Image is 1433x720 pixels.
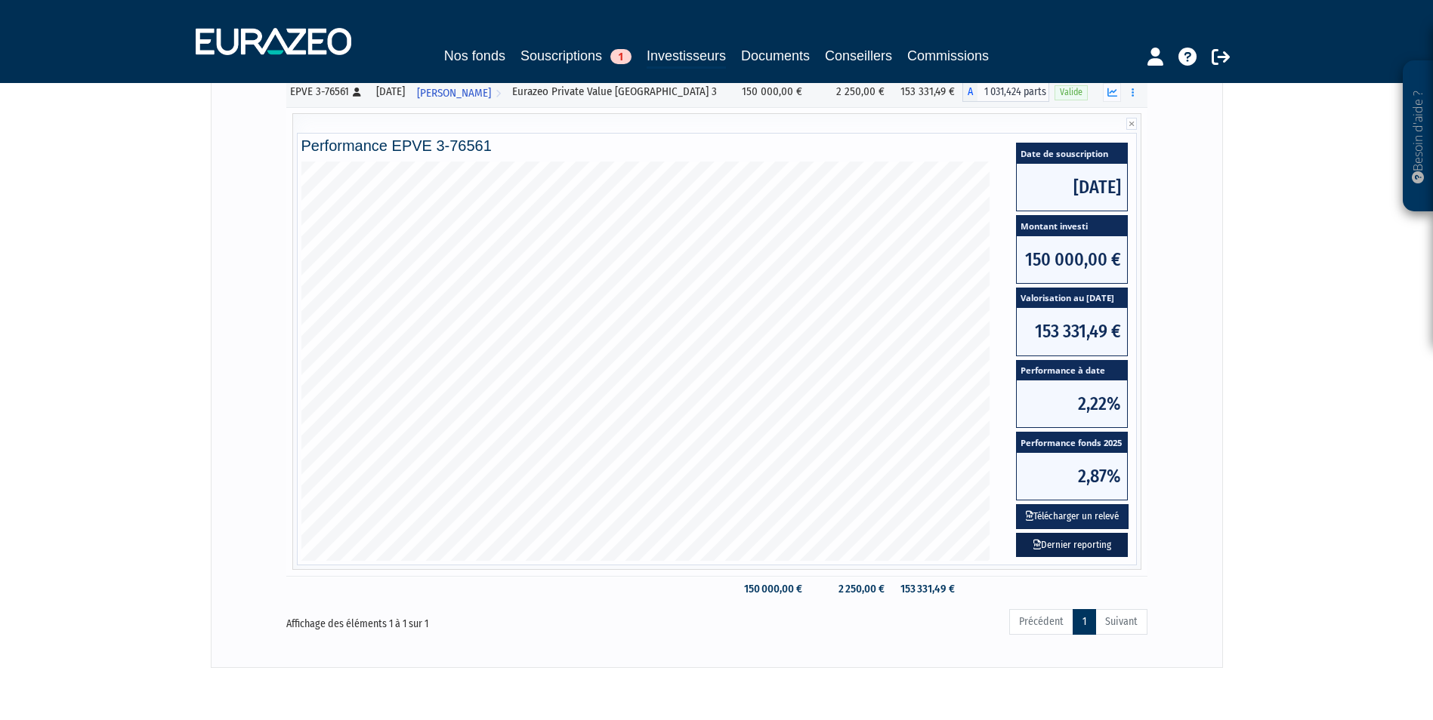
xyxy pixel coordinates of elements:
[417,79,491,107] span: [PERSON_NAME]
[733,77,810,107] td: 150 000,00 €
[962,82,1048,102] div: A - Eurazeo Private Value Europe 3
[512,84,727,100] div: Eurazeo Private Value [GEOGRAPHIC_DATA] 3
[1016,533,1128,558] a: Dernier reporting
[977,82,1048,102] span: 1 031,424 parts
[1410,69,1427,205] p: Besoin d'aide ?
[1017,453,1127,500] span: 2,87%
[353,88,361,97] i: [Français] Personne physique
[825,45,892,66] a: Conseillers
[444,45,505,66] a: Nos fonds
[1017,432,1127,453] span: Performance fonds 2025
[962,82,977,102] span: A
[907,45,989,66] a: Commissions
[411,77,507,107] a: [PERSON_NAME]
[196,28,351,55] img: 1732889491-logotype_eurazeo_blanc_rvb.png
[1017,236,1127,283] span: 150 000,00 €
[1017,380,1127,427] span: 2,22%
[1017,288,1127,309] span: Valorisation au [DATE]
[1017,216,1127,236] span: Montant investi
[301,137,1132,154] h4: Performance EPVE 3-76561
[810,77,892,107] td: 2 250,00 €
[1055,85,1088,100] span: Valide
[741,45,810,66] a: Documents
[1017,308,1127,355] span: 153 331,49 €
[1016,504,1129,529] button: Télécharger un relevé
[810,576,892,602] td: 2 250,00 €
[520,45,632,66] a: Souscriptions1
[733,576,810,602] td: 150 000,00 €
[892,576,962,602] td: 153 331,49 €
[1017,164,1127,211] span: [DATE]
[1017,361,1127,381] span: Performance à date
[1017,143,1127,164] span: Date de souscription
[892,77,962,107] td: 153 331,49 €
[647,45,726,69] a: Investisseurs
[610,49,632,64] span: 1
[375,84,406,100] div: [DATE]
[496,79,501,107] i: Voir l'investisseur
[286,608,632,632] div: Affichage des éléments 1 à 1 sur 1
[1073,609,1096,635] a: 1
[290,84,365,100] div: EPVE 3-76561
